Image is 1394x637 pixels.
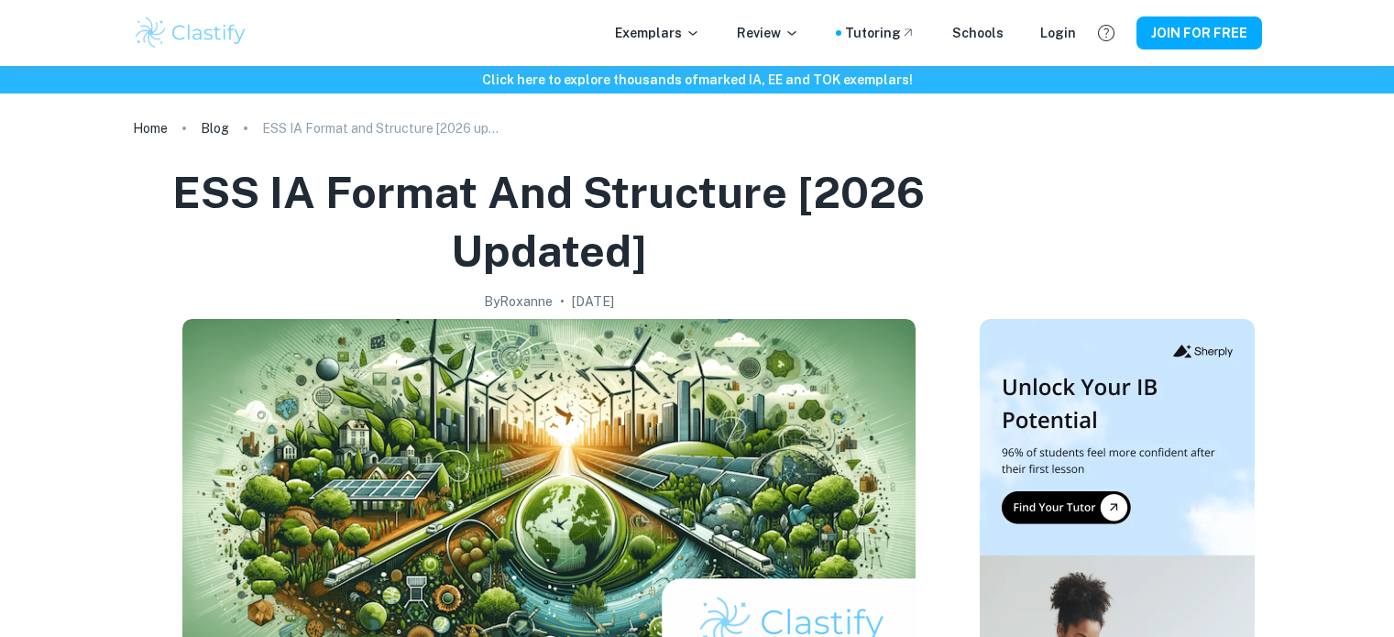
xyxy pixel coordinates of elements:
[1136,16,1262,49] button: JOIN FOR FREE
[572,291,614,312] h2: [DATE]
[952,23,1004,43] a: Schools
[484,291,553,312] h2: By Roxanne
[737,23,799,43] p: Review
[262,118,500,138] p: ESS IA Format and Structure [2026 updated]
[133,15,249,51] img: Clastify logo
[133,115,168,141] a: Home
[4,70,1390,90] h6: Click here to explore thousands of marked IA, EE and TOK exemplars !
[140,163,958,280] h1: ESS IA Format and Structure [2026 updated]
[201,115,229,141] a: Blog
[845,23,916,43] a: Tutoring
[1091,17,1122,49] button: Help and Feedback
[560,291,565,312] p: •
[1040,23,1076,43] a: Login
[615,23,700,43] p: Exemplars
